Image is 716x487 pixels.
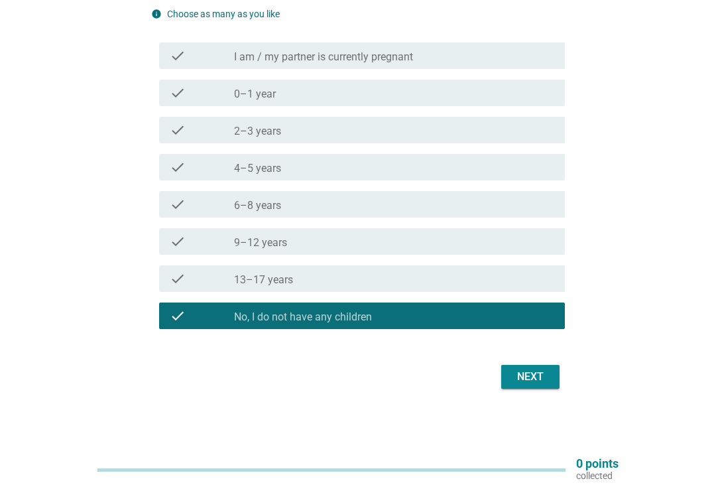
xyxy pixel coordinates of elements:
[234,311,372,324] label: No, I do not have any children
[234,88,276,101] label: 0–1 year
[170,159,186,175] i: check
[234,50,413,64] label: I am / my partner is currently pregnant
[151,9,162,19] i: info
[512,369,549,385] div: Next
[170,196,186,212] i: check
[170,122,186,138] i: check
[234,162,281,175] label: 4–5 years
[167,9,280,19] label: Choose as many as you like
[170,234,186,249] i: check
[576,458,619,470] p: 0 points
[501,365,560,389] button: Next
[170,308,186,324] i: check
[234,273,293,287] label: 13–17 years
[234,125,281,138] label: 2–3 years
[170,48,186,64] i: check
[234,236,287,249] label: 9–12 years
[170,271,186,287] i: check
[234,199,281,212] label: 6–8 years
[576,470,619,482] p: collected
[170,85,186,101] i: check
